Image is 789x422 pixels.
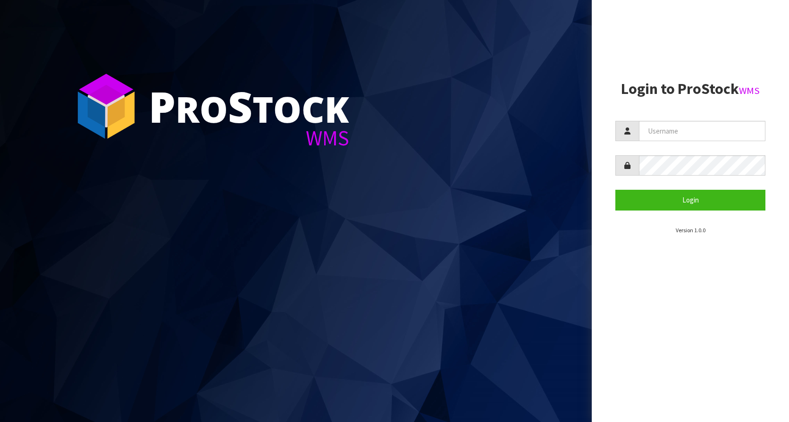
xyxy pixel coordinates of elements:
img: ProStock Cube [71,71,142,142]
span: P [149,77,176,135]
input: Username [639,121,765,141]
h2: Login to ProStock [615,81,765,97]
span: S [228,77,252,135]
button: Login [615,190,765,210]
small: Version 1.0.0 [676,227,705,234]
div: WMS [149,127,349,149]
div: ro tock [149,85,349,127]
small: WMS [739,84,760,97]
